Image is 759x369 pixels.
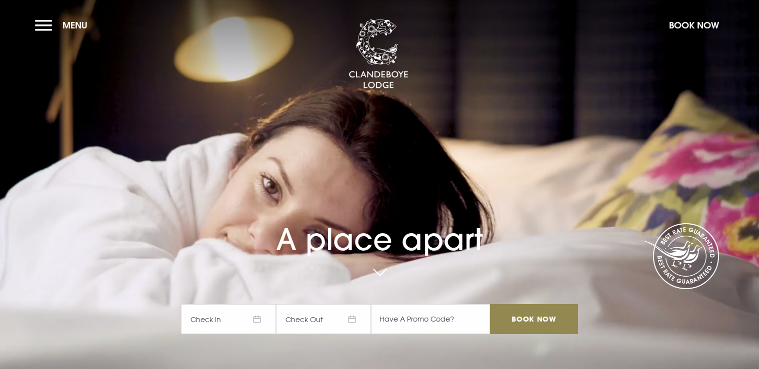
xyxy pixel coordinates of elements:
[181,199,578,257] h1: A place apart
[276,304,371,334] span: Check Out
[664,14,724,36] button: Book Now
[181,304,276,334] span: Check In
[490,304,578,334] input: Book Now
[371,304,490,334] input: Have A Promo Code?
[35,14,92,36] button: Menu
[348,19,408,89] img: Clandeboye Lodge
[62,19,87,31] span: Menu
